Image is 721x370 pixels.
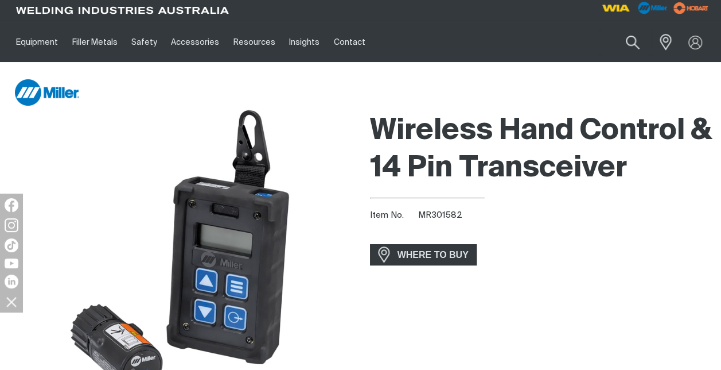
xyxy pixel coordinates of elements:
input: Product name or item number... [599,29,652,56]
img: TikTok [5,238,18,252]
img: Instagram [5,218,18,232]
span: WHERE TO BUY [390,246,476,264]
a: Resources [227,22,282,62]
img: LinkedIn [5,275,18,288]
img: hide socials [2,292,21,311]
nav: Main [9,22,536,62]
a: Filler Metals [65,22,124,62]
a: Safety [124,22,164,62]
a: Insights [282,22,326,62]
h1: Wireless Hand Control & 14 Pin Transceiver [370,113,712,187]
a: Equipment [9,22,65,62]
a: Accessories [164,22,226,62]
button: Search products [613,29,652,56]
span: Item No. [370,209,416,222]
a: WHERE TO BUY [370,244,477,265]
span: MR301582 [418,211,462,219]
a: Contact [326,22,372,62]
img: YouTube [5,259,18,268]
img: Facebook [5,198,18,212]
